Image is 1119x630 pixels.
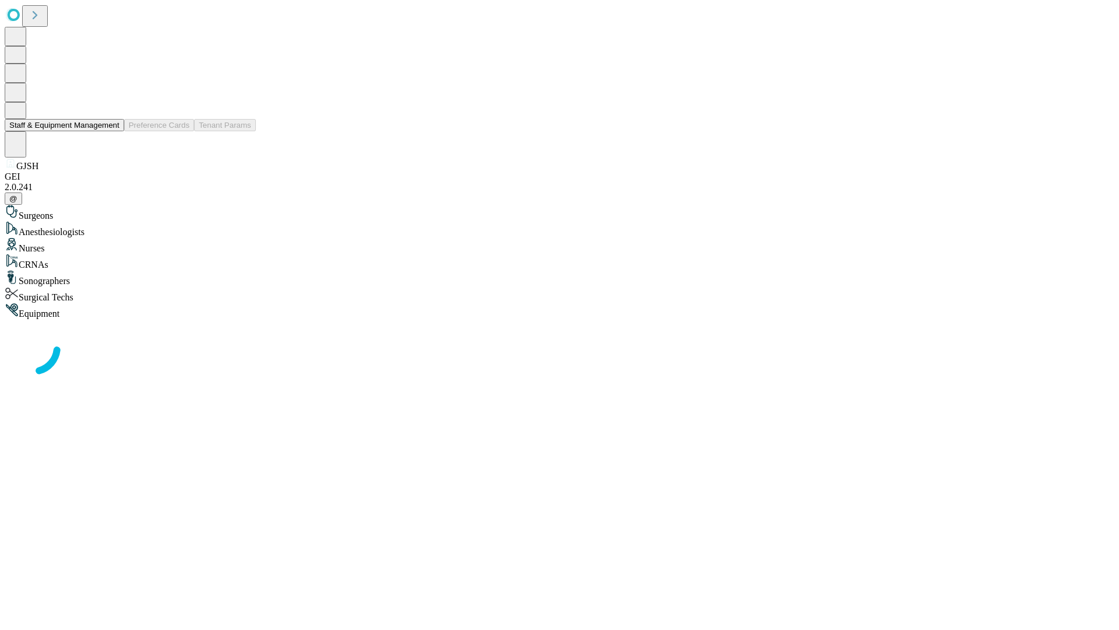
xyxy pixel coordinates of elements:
[5,192,22,205] button: @
[5,205,1114,221] div: Surgeons
[5,286,1114,303] div: Surgical Techs
[124,119,194,131] button: Preference Cards
[5,303,1114,319] div: Equipment
[5,119,124,131] button: Staff & Equipment Management
[5,254,1114,270] div: CRNAs
[5,171,1114,182] div: GEI
[194,119,256,131] button: Tenant Params
[5,182,1114,192] div: 2.0.241
[5,221,1114,237] div: Anesthesiologists
[9,194,17,203] span: @
[5,237,1114,254] div: Nurses
[5,270,1114,286] div: Sonographers
[16,161,38,171] span: GJSH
